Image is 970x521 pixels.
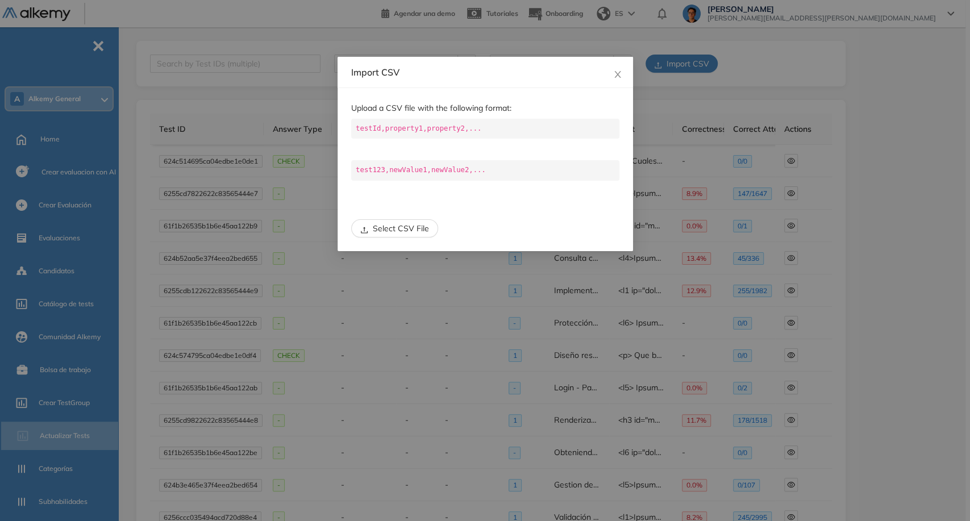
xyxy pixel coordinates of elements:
[351,219,438,237] button: uploadSelect CSV File
[613,70,622,79] span: close
[351,119,619,139] code: testId,property1,property2,...
[360,225,368,234] span: upload
[351,160,619,180] code: test123,newValue1,newValue2,...
[602,57,633,87] button: Close
[351,223,438,234] span: uploadSelect CSV File
[351,102,619,114] p: Upload a CSV file with the following format:
[351,66,619,78] div: Import CSV
[373,222,429,235] span: Select CSV File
